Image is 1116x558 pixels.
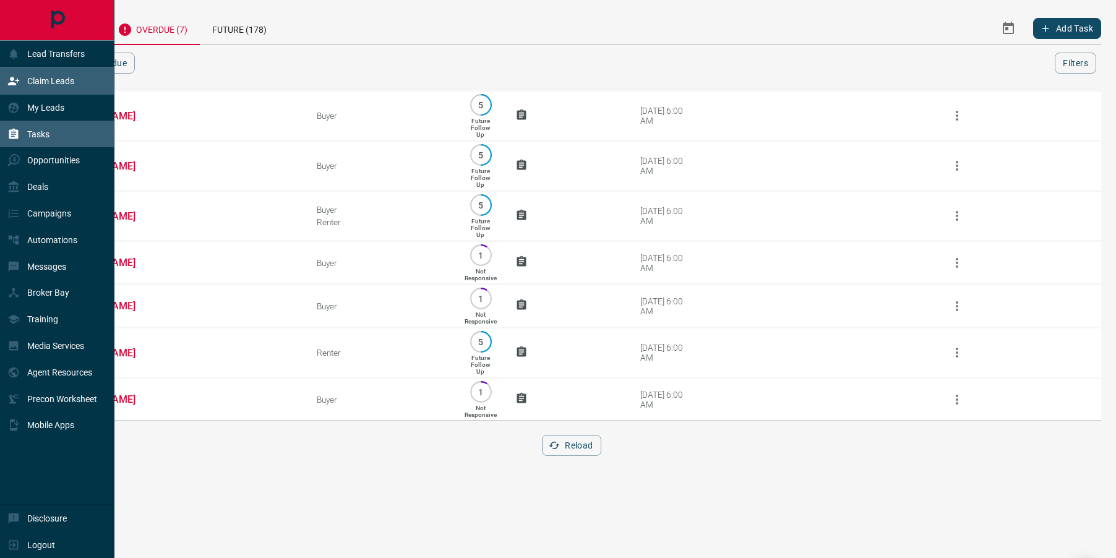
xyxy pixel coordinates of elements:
div: [DATE] 6:00 AM [640,390,693,410]
button: Add Task [1033,18,1101,39]
p: Future Follow Up [471,354,490,375]
div: [DATE] 6:00 AM [640,106,693,126]
div: [DATE] 6:00 AM [640,156,693,176]
p: 5 [476,337,486,346]
div: [DATE] 6:00 AM [640,206,693,226]
p: 5 [476,100,486,109]
p: Not Responsive [465,311,497,325]
button: Reload [542,435,601,456]
button: Select Date Range [994,14,1023,43]
p: 1 [476,387,486,397]
div: [DATE] 6:00 AM [640,343,693,363]
div: Buyer [317,111,445,121]
div: Buyer [317,395,445,405]
div: Buyer [317,258,445,268]
div: [DATE] 6:00 AM [640,253,693,273]
p: 5 [476,200,486,210]
div: [DATE] 6:00 AM [640,296,693,316]
div: Renter [317,348,445,358]
div: Overdue (7) [105,12,200,45]
p: Future Follow Up [471,218,490,238]
p: Not Responsive [465,268,497,281]
div: Future (178) [200,12,279,44]
p: 1 [476,251,486,260]
p: Not Responsive [465,405,497,418]
p: Future Follow Up [471,118,490,138]
div: Buyer [317,161,445,171]
button: Filters [1055,53,1096,74]
p: Future Follow Up [471,168,490,188]
p: 5 [476,150,486,160]
div: Renter [317,217,445,227]
p: 1 [476,294,486,303]
div: Buyer [317,205,445,215]
div: Buyer [317,301,445,311]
